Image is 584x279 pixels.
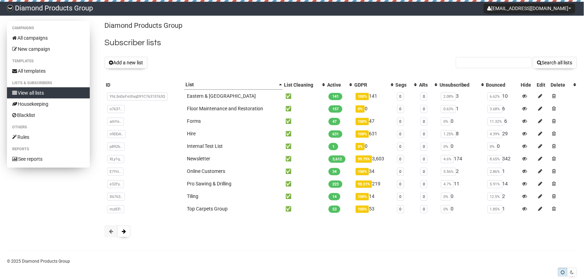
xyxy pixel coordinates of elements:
[187,156,210,161] a: Newsletter
[7,257,577,265] p: © 2025 Diamond Products Group
[329,93,342,100] span: 141
[283,165,326,177] td: ✅
[400,94,402,99] a: 0
[329,156,346,163] span: 3,612
[400,132,402,136] a: 0
[107,130,126,138] span: n9DDA..
[104,37,577,49] h2: Subscriber lists
[353,152,394,165] td: 3,603
[187,131,196,136] a: Hire
[438,177,485,190] td: 11
[396,81,411,88] div: Segs
[549,80,577,90] th: Delete: No sort applied, activate to apply an ascending sort
[329,118,340,125] span: 47
[419,81,431,88] div: ARs
[356,206,369,213] span: 100%
[104,80,184,90] th: ID: No sort applied, sorting is disabled
[441,155,454,163] span: 4.6%
[441,118,451,126] span: 0%
[7,57,90,65] li: Templates
[356,168,369,175] span: 100%
[536,80,550,90] th: Edit: No sort applied, sorting is disabled
[488,168,503,176] span: 2.86%
[488,93,503,101] span: 6.62%
[488,155,503,163] span: 8.65%
[441,193,451,201] span: 0%
[438,102,485,115] td: 1
[356,143,365,150] span: 0%
[440,81,478,88] div: Unsubscribed
[488,143,497,151] span: 0%
[441,205,451,213] span: 0%
[356,181,372,188] span: 98.21%
[283,190,326,202] td: ✅
[423,132,425,136] a: 0
[400,107,402,111] a: 0
[187,168,225,174] a: Online Customers
[329,130,342,138] span: 631
[400,157,402,161] a: 0
[400,119,402,124] a: 0
[7,65,90,77] a: All templates
[485,190,520,202] td: 2
[104,21,577,30] p: Diamond Products Group
[7,145,90,153] li: Reports
[400,194,402,199] a: 0
[329,105,342,113] span: 157
[7,24,90,32] li: Campaigns
[107,180,124,188] span: e32Fy..
[107,205,124,213] span: mzlEP..
[356,156,372,163] span: 99.75%
[521,81,534,88] div: Hide
[187,106,263,111] a: Floor Maintenance and Restoration
[423,144,425,149] a: 0
[485,102,520,115] td: 6
[283,80,326,90] th: List Cleaning: No sort applied, activate to apply an ascending sort
[329,168,340,175] span: 34
[488,105,503,113] span: 3.68%
[353,102,394,115] td: 0
[354,81,387,88] div: GDPR
[441,93,456,101] span: 2.08%
[184,80,283,90] th: List: Ascending sort applied, activate to apply a descending sort
[107,105,125,113] span: o7637..
[283,202,326,215] td: ✅
[485,202,520,215] td: 1
[441,180,454,188] span: 4.7%
[329,143,338,150] span: 1
[284,81,319,88] div: List Cleaning
[186,81,276,88] div: List
[485,115,520,127] td: 6
[438,140,485,152] td: 0
[488,130,503,138] span: 4.39%
[423,169,425,174] a: 0
[485,165,520,177] td: 1
[106,81,183,88] div: ID
[329,206,340,213] span: 53
[283,177,326,190] td: ✅
[107,118,124,126] span: aihYe..
[438,115,485,127] td: 0
[418,80,438,90] th: ARs: No sort applied, activate to apply an ascending sort
[7,123,90,131] li: Others
[329,193,340,200] span: 14
[423,207,425,212] a: 0
[488,118,505,126] span: 11.32%
[107,143,125,151] span: p892b..
[423,107,425,111] a: 0
[441,105,456,113] span: 0.63%
[283,152,326,165] td: ✅
[283,140,326,152] td: ✅
[438,165,485,177] td: 2
[485,90,520,103] td: 10
[353,90,394,103] td: 141
[423,182,425,186] a: 0
[400,182,402,186] a: 0
[537,81,548,88] div: Edit
[7,98,90,110] a: Housekeeping
[438,152,485,165] td: 174
[353,202,394,215] td: 53
[187,193,198,199] a: Tiling
[551,81,570,88] div: Delete
[187,143,223,149] a: Internal Test List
